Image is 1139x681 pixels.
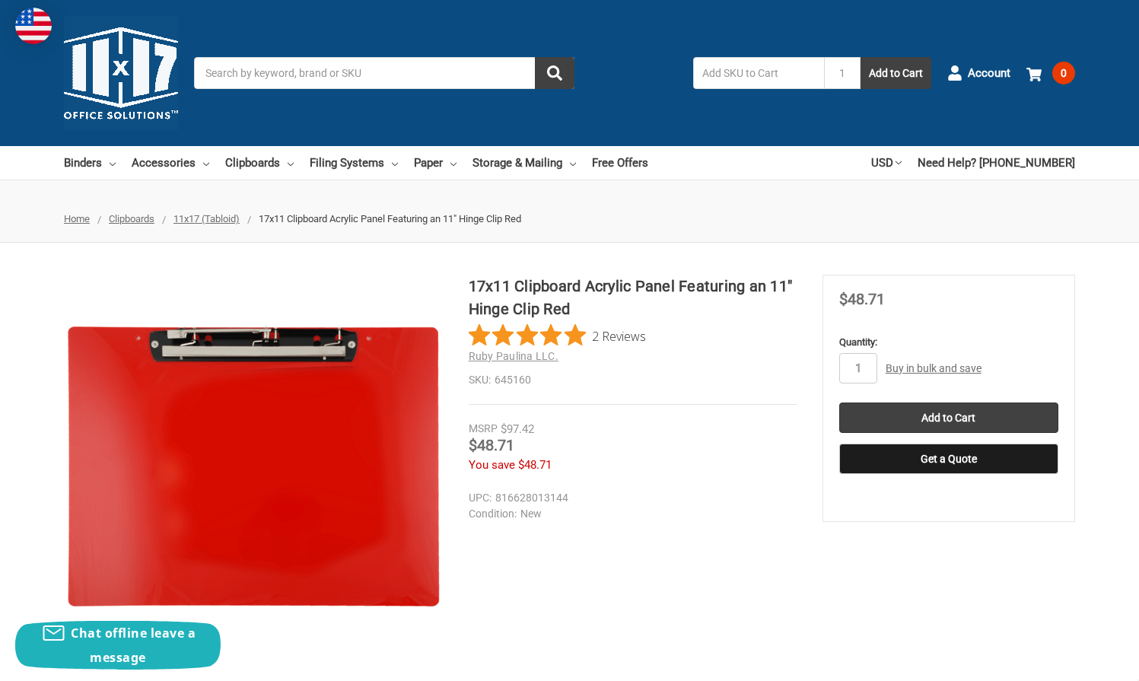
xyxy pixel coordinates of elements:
[472,146,576,180] a: Storage & Mailing
[592,324,646,347] span: 2 Reviews
[225,146,294,180] a: Clipboards
[469,436,514,454] span: $48.71
[469,350,558,362] a: Ruby Paulina LLC.
[64,275,444,654] img: 17x11 Clipboard Acrylic Panel Featuring an 11" Hinge Clip Red
[469,506,791,522] dd: New
[469,372,797,388] dd: 645160
[469,324,646,347] button: Rated 5 out of 5 stars from 2 reviews. Jump to reviews.
[15,8,52,44] img: duty and tax information for United States
[469,372,491,388] dt: SKU:
[501,422,534,436] span: $97.42
[839,403,1058,433] input: Add to Cart
[259,213,521,224] span: 17x11 Clipboard Acrylic Panel Featuring an 11" Hinge Clip Red
[469,506,517,522] dt: Condition:
[310,146,398,180] a: Filing Systems
[918,146,1075,180] a: Need Help? [PHONE_NUMBER]
[839,335,1058,350] label: Quantity:
[469,490,492,506] dt: UPC:
[109,213,154,224] a: Clipboards
[839,290,885,308] span: $48.71
[592,146,648,180] a: Free Offers
[64,213,90,224] a: Home
[469,421,498,437] div: MSRP
[693,57,824,89] input: Add SKU to Cart
[839,444,1058,474] button: Get a Quote
[173,213,240,224] a: 11x17 (Tabloid)
[414,146,457,180] a: Paper
[469,275,797,320] h1: 17x11 Clipboard Acrylic Panel Featuring an 11" Hinge Clip Red
[469,490,791,506] dd: 816628013144
[469,458,515,472] span: You save
[886,362,982,374] a: Buy in bulk and save
[861,57,931,89] button: Add to Cart
[64,16,178,130] img: 11x17.com
[64,146,116,180] a: Binders
[871,146,902,180] a: USD
[518,458,552,472] span: $48.71
[947,53,1010,93] a: Account
[968,65,1010,82] span: Account
[132,146,209,180] a: Accessories
[1026,53,1075,93] a: 0
[1052,62,1075,84] span: 0
[15,621,221,670] button: Chat offline leave a message
[71,625,196,666] span: Chat offline leave a message
[194,57,574,89] input: Search by keyword, brand or SKU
